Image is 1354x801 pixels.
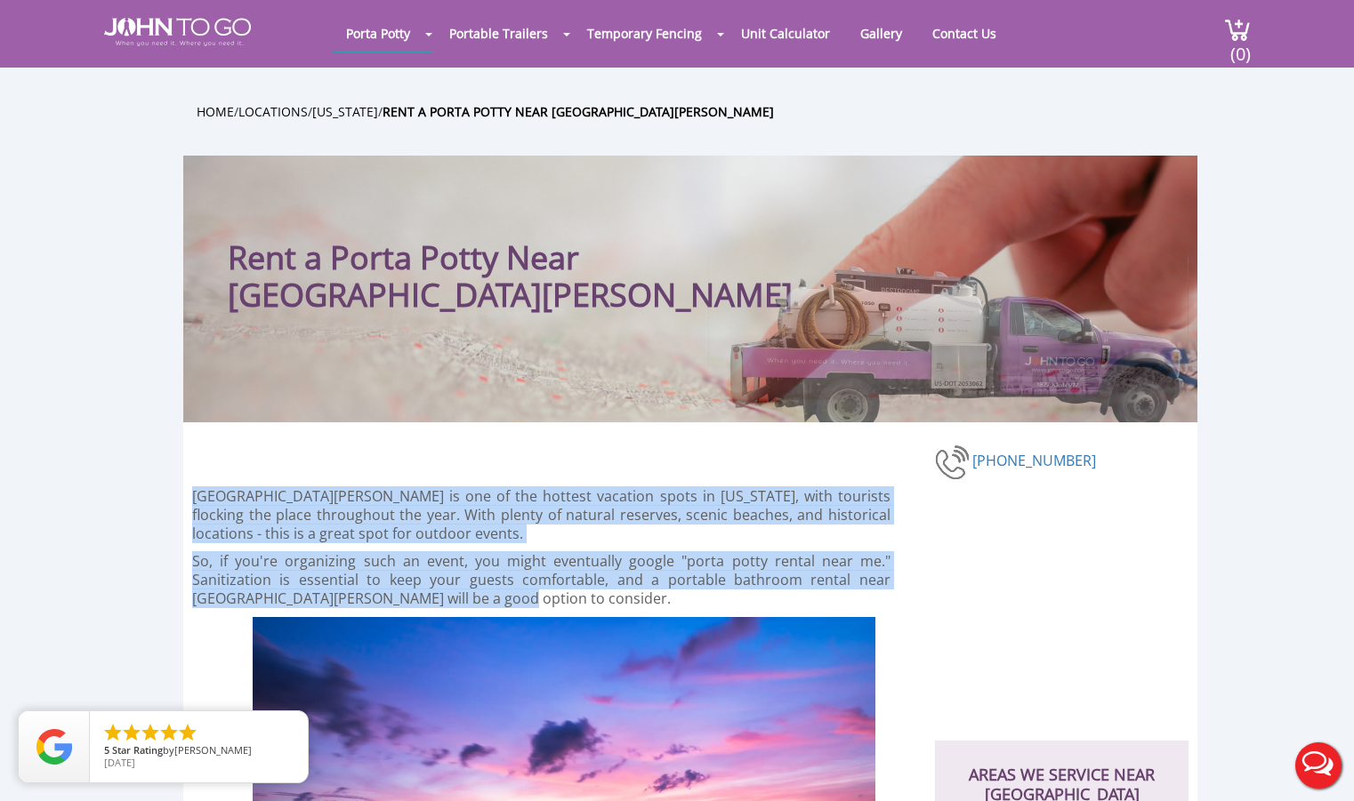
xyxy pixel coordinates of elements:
p: [GEOGRAPHIC_DATA][PERSON_NAME] is one of the hottest vacation spots in [US_STATE], with tourists ... [192,487,891,543]
span: Star Rating [112,743,163,757]
a: Gallery [847,16,915,51]
h1: Rent a Porta Potty Near [GEOGRAPHIC_DATA][PERSON_NAME] [228,191,802,314]
a: Home [197,103,234,120]
button: Live Chat [1283,730,1354,801]
span: [DATE] [104,756,135,769]
li:  [102,722,124,743]
a: Portable Trailers [436,16,561,51]
span: [PERSON_NAME] [174,743,252,757]
span: by [104,745,294,757]
a: Rent a Porta Potty Near [GEOGRAPHIC_DATA][PERSON_NAME] [383,103,774,120]
img: cart a [1224,18,1251,42]
li:  [140,722,161,743]
span: (0) [1229,28,1251,66]
a: Contact Us [919,16,1010,51]
li:  [121,722,142,743]
ul: / / / [197,101,1211,122]
a: Locations [238,103,308,120]
img: Truck [708,257,1189,422]
a: Porta Potty [333,16,423,51]
a: Temporary Fencing [574,16,715,51]
a: [US_STATE] [312,103,378,120]
p: So, if you're organizing such an event, you might eventually google "porta potty rental near me."... [192,552,891,608]
li:  [177,722,198,743]
li:  [158,722,180,743]
a: Unit Calculator [728,16,843,51]
img: JOHN to go [104,18,251,46]
a: [PHONE_NUMBER] [972,450,1096,469]
span: 5 [104,743,109,757]
img: Review Rating [36,729,72,765]
img: phone-number [935,443,972,482]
